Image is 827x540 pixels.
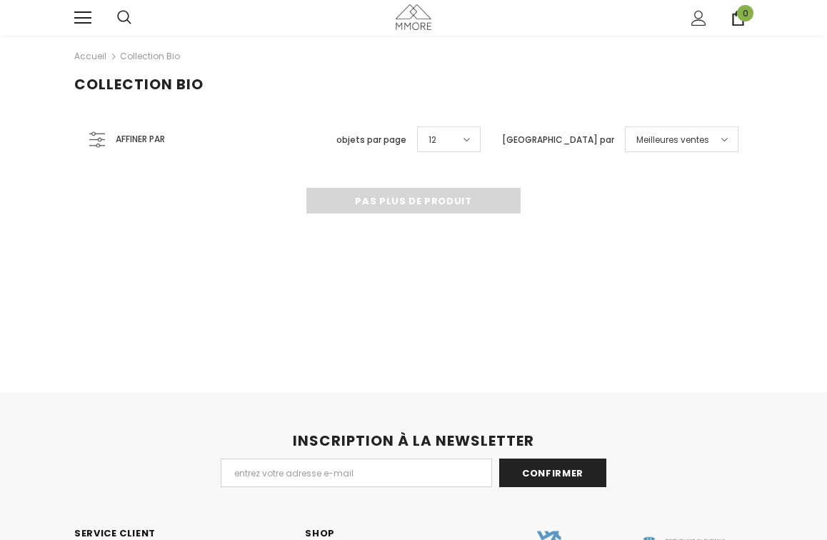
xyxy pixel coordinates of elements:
span: Service Client [74,526,156,540]
span: INSCRIPTION À LA NEWSLETTER [293,431,534,451]
span: 0 [737,5,753,21]
span: Meilleures ventes [636,133,709,147]
label: [GEOGRAPHIC_DATA] par [502,133,614,147]
input: Confirmer [499,459,606,487]
input: Email Address [221,459,492,487]
span: SHOP [305,526,335,540]
a: Collection Bio [120,50,180,62]
img: Cas MMORE [396,4,431,29]
span: Affiner par [116,131,165,147]
a: 0 [731,11,746,26]
a: Accueil [74,48,106,65]
span: 12 [428,133,436,147]
label: objets par page [336,133,406,147]
span: Collection Bio [74,74,204,94]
